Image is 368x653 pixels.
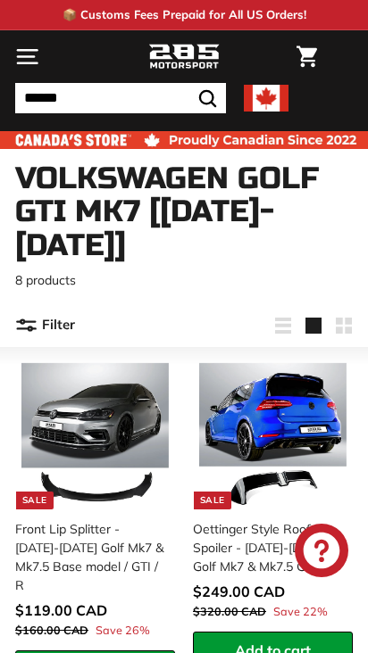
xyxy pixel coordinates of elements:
a: Sale Oettinger Style Roof Spoiler - [DATE]-[DATE] Golf Mk7 & Mk7.5 GTI / R Save 22% [193,356,353,632]
a: Cart [288,31,326,82]
div: Sale [16,492,54,509]
span: $320.00 CAD [193,604,266,618]
span: $160.00 CAD [15,623,88,637]
img: Logo_285_Motorsport_areodynamics_components [148,42,220,72]
input: Search [15,83,226,113]
button: Filter [15,304,75,347]
a: Sale Front Lip Splitter - [DATE]-[DATE] Golf Mk7 & Mk7.5 Base model / GTI / R Save 26% [15,356,175,650]
span: Save 22% [273,603,328,620]
h1: Volkswagen Golf GTI Mk7 [[DATE]-[DATE]] [15,162,353,262]
p: 8 products [15,271,353,290]
p: 📦 Customs Fees Prepaid for All US Orders! [63,6,306,24]
inbox-online-store-chat: Shopify online store chat [289,524,354,582]
span: $119.00 CAD [15,601,107,619]
div: Front Lip Splitter - [DATE]-[DATE] Golf Mk7 & Mk7.5 Base model / GTI / R [15,520,164,595]
div: Oettinger Style Roof Spoiler - [DATE]-[DATE] Golf Mk7 & Mk7.5 GTI / R [193,520,342,576]
div: Sale [194,492,231,509]
span: Save 26% [96,622,150,639]
span: $249.00 CAD [193,583,285,600]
